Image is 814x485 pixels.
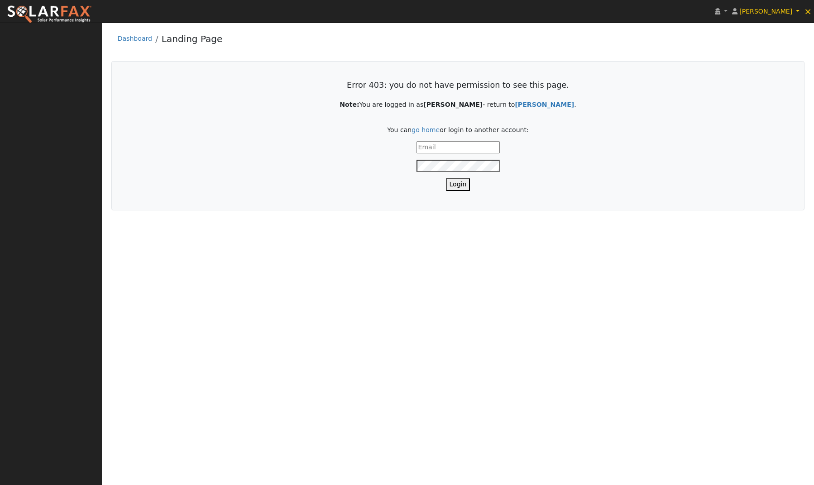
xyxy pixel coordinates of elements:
strong: Note: [340,101,359,108]
p: You are logged in as - return to . [131,100,785,109]
img: SolarFax [7,5,92,24]
span: × [804,6,812,17]
a: Back to User [515,101,574,108]
input: Email [417,141,500,153]
h3: Error 403: you do not have permission to see this page. [131,81,785,90]
strong: [PERSON_NAME] [515,101,574,108]
a: go home [412,126,440,133]
p: You can or login to another account: [131,125,785,135]
button: Login [446,178,470,190]
li: Landing Page [152,32,222,50]
a: Dashboard [118,35,152,42]
span: [PERSON_NAME] [739,8,792,15]
strong: [PERSON_NAME] [423,101,483,108]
